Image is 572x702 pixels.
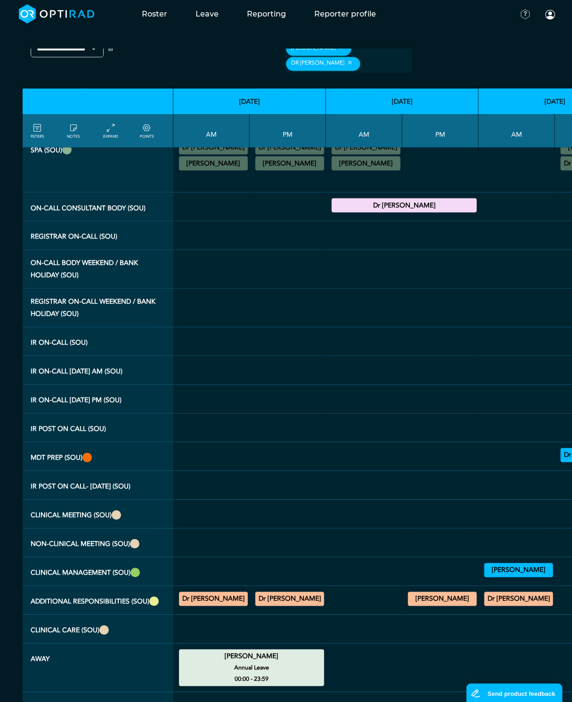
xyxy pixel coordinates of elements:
[235,674,269,685] small: 00:00 - 23:59
[333,158,399,169] summary: [PERSON_NAME]
[332,140,400,155] div: No specified Site 07:00 - 07:30
[179,140,248,155] div: No specified Site 08:00 - 09:00
[104,123,119,140] a: collapse/expand entries
[402,115,479,148] th: PM
[23,250,173,289] th: On-Call Body Weekend / Bank Holiday (SOU)
[362,60,409,69] input: null
[255,157,324,171] div: No specified Site 13:00 - 14:00
[67,123,80,140] a: show/hide notes
[23,471,173,500] th: IR Post on call- Friday (SOU)
[23,558,173,586] th: Clinical Management (SOU)
[408,592,477,606] div: PPS 13:00 - 15:30
[486,565,552,576] summary: [PERSON_NAME]
[333,142,399,153] summary: Dr [PERSON_NAME]
[23,500,173,529] th: Clinical Meeting (SOU)
[479,115,555,148] th: AM
[332,157,400,171] div: No specified Site 10:30 - 11:00
[286,42,351,56] div: [PERSON_NAME]
[180,651,323,662] summary: [PERSON_NAME]
[173,89,326,115] th: [DATE]
[23,193,173,222] th: On-Call Consultant Body (SOU)
[23,356,173,385] th: IR On-Call Friday AM (SOU)
[179,650,324,686] div: Annual Leave 00:00 - 23:59
[179,157,248,171] div: No specified Site 08:00 - 09:00
[23,222,173,250] th: Registrar On-Call (SOU)
[23,289,173,328] th: Registrar On-Call Weekend / Bank Holiday (SOU)
[326,115,402,148] th: AM
[140,123,154,140] a: collapse/expand expected points
[257,158,323,169] summary: [PERSON_NAME]
[179,592,248,606] div: Named Clinical Supervisor 07:00 - 08:00
[255,592,324,606] div: Named Clinical Supervisor 18:00 - 19:00
[23,615,173,644] th: Clinical Care (SOU)
[23,135,173,193] th: SPA (SOU)
[23,414,173,443] th: IR Post on call (SOU)
[484,563,553,578] div: Clinical Lead Duties 09:00 - 13:00
[175,662,328,674] small: Annual Leave
[333,200,475,211] summary: Dr [PERSON_NAME]
[409,594,475,605] summary: [PERSON_NAME]
[23,529,173,558] th: Non-Clinical Meeting (SOU)
[255,140,324,155] div: No specified Site 13:00 - 17:00
[23,443,173,471] th: MDT Prep (SOU)
[257,142,323,153] summary: Dr [PERSON_NAME]
[257,594,323,605] summary: Dr [PERSON_NAME]
[326,89,479,115] th: [DATE]
[484,592,553,606] div: Named Educational Supervisor 07:00 - 08:00
[180,142,246,153] summary: Dr [PERSON_NAME]
[180,594,246,605] summary: Dr [PERSON_NAME]
[344,59,355,66] button: Remove item: '87cca54e-ea07-4d23-8121-45a1cdd63a82'
[23,644,173,693] th: Away
[23,328,173,356] th: IR On-Call (SOU)
[23,586,173,615] th: Additional Responsibilities (SOU)
[286,57,360,71] div: Dr [PERSON_NAME]
[31,123,44,140] a: FILTERS
[23,385,173,414] th: IR On-Call Friday PM (SOU)
[180,158,246,169] summary: [PERSON_NAME]
[19,4,95,24] img: brand-opti-rad-logos-blue-and-white-d2f68631ba2948856bd03f2d395fb146ddc8fb01b4b6e9315ea85fa773367...
[173,115,250,148] th: AM
[486,594,552,605] summary: Dr [PERSON_NAME]
[250,115,326,148] th: PM
[332,198,477,213] div: On-Call Consultant Body 17:00 - 21:00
